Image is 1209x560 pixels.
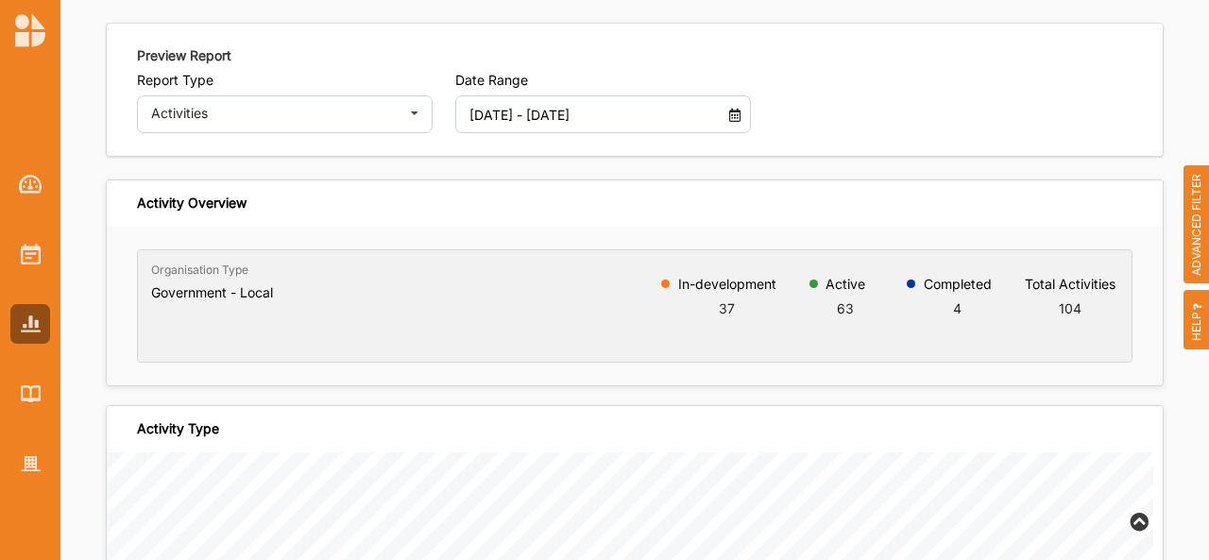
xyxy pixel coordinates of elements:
[678,277,776,292] label: In-development
[455,72,751,89] label: Date Range
[678,298,776,318] div: 37
[459,95,724,133] input: DD MM YYYY - DD MM YYYY
[10,234,50,274] a: Activities
[15,13,45,47] img: logo
[137,195,247,212] div: Activity Overview
[137,46,231,65] label: Preview Report
[924,277,992,292] label: Completed
[10,304,50,344] a: Reports
[137,72,433,89] label: Report Type
[10,374,50,414] a: Library
[924,298,992,318] div: 4
[21,385,41,401] img: Library
[10,444,50,484] a: Organisation
[151,263,248,278] label: Organisation Type
[19,175,43,194] img: Dashboard
[1025,277,1115,292] label: Total Activities
[21,315,41,331] img: Reports
[21,456,41,472] img: Organisation
[137,420,219,437] div: Activity Type
[1025,298,1115,318] div: 104
[151,284,273,301] h6: Government - Local
[151,107,399,120] div: Activities
[826,277,865,292] label: Active
[826,298,865,318] div: 63
[21,244,41,264] img: Activities
[10,164,50,204] a: Dashboard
